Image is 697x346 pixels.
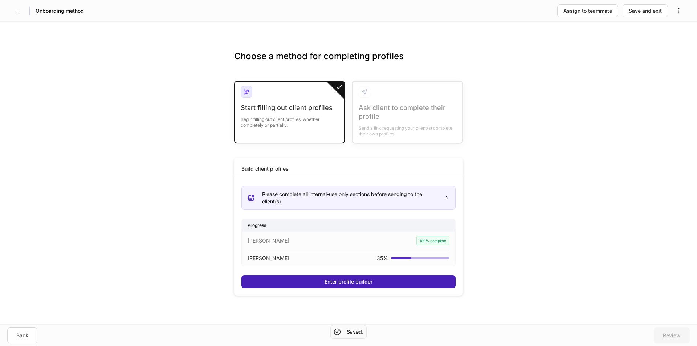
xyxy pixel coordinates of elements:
button: Back [7,327,37,343]
div: 100% complete [416,236,449,245]
button: Review [654,327,690,343]
div: Start filling out client profiles [241,103,338,112]
button: Save and exit [623,4,668,17]
div: Please complete all internal-use only sections before sending to the client(s) [262,191,439,205]
button: Enter profile builder [241,275,456,288]
button: Assign to teammate [557,4,618,17]
div: Begin filling out client profiles, whether completely or partially. [241,112,338,128]
h5: Onboarding method [36,7,84,15]
p: 35 % [377,255,388,262]
div: Save and exit [629,7,662,15]
div: Build client profiles [241,165,289,172]
div: Review [663,332,681,339]
h5: Saved. [347,328,363,335]
p: [PERSON_NAME] [248,255,289,262]
div: Enter profile builder [325,278,372,285]
div: Back [16,332,28,339]
div: Progress [242,219,455,232]
p: [PERSON_NAME] [248,237,289,244]
div: Assign to teammate [563,7,612,15]
h3: Choose a method for completing profiles [234,50,463,74]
